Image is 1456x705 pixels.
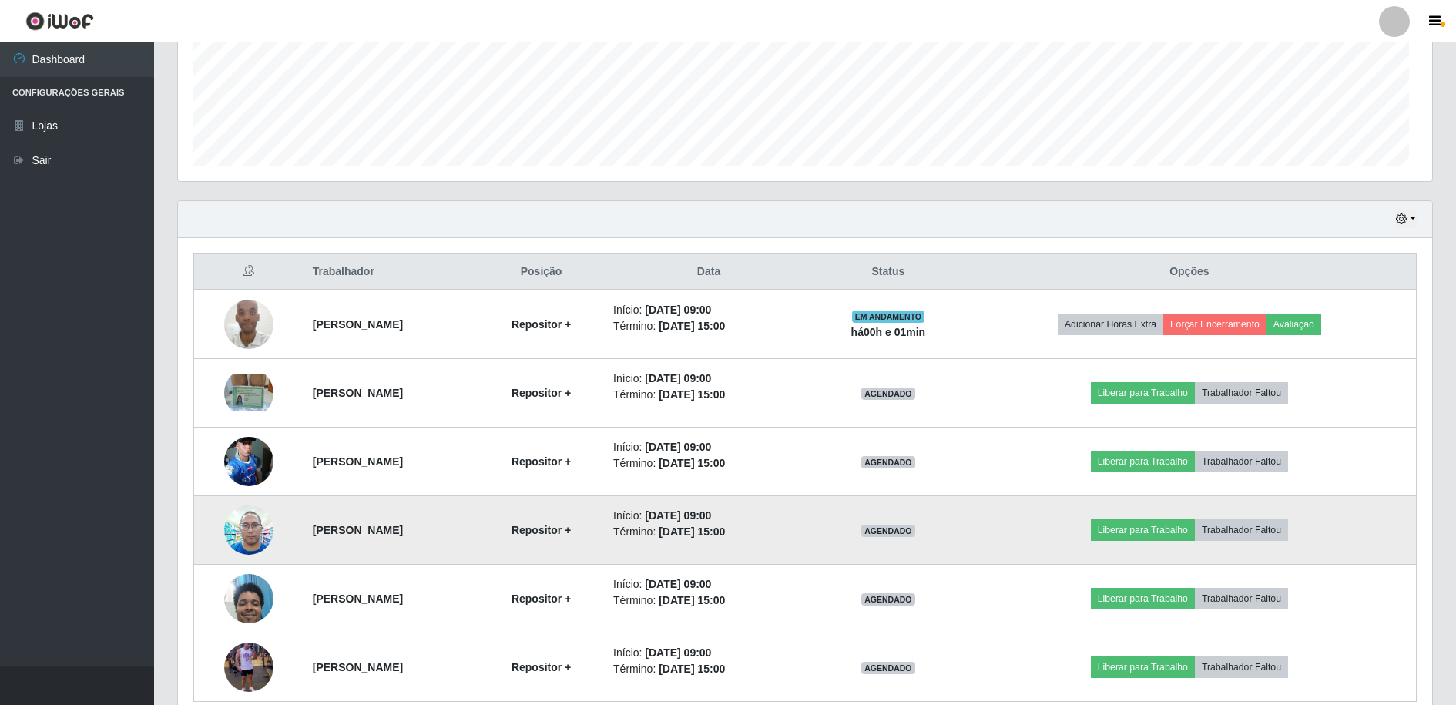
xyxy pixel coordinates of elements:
[645,441,711,453] time: [DATE] 09:00
[1163,314,1266,335] button: Forçar Encerramento
[25,12,94,31] img: CoreUI Logo
[512,455,571,468] strong: Repositor +
[224,291,273,357] img: 1750964642219.jpeg
[613,524,804,540] li: Término:
[313,387,403,399] strong: [PERSON_NAME]
[613,302,804,318] li: Início:
[613,318,804,334] li: Término:
[304,254,478,290] th: Trabalhador
[313,593,403,605] strong: [PERSON_NAME]
[512,387,571,399] strong: Repositor +
[645,646,711,659] time: [DATE] 09:00
[659,594,725,606] time: [DATE] 15:00
[1195,656,1288,678] button: Trabalhador Faltou
[512,661,571,673] strong: Repositor +
[645,304,711,316] time: [DATE] 09:00
[613,455,804,472] li: Término:
[852,311,925,323] span: EM ANDAMENTO
[1195,382,1288,404] button: Trabalhador Faltou
[613,593,804,609] li: Término:
[613,371,804,387] li: Início:
[1091,451,1195,472] button: Liberar para Trabalho
[659,388,725,401] time: [DATE] 15:00
[313,318,403,331] strong: [PERSON_NAME]
[224,566,273,631] img: 1753733512120.jpeg
[613,387,804,403] li: Término:
[851,326,926,338] strong: há 00 h e 01 min
[313,524,403,536] strong: [PERSON_NAME]
[963,254,1417,290] th: Opções
[1058,314,1163,335] button: Adicionar Horas Extra
[613,439,804,455] li: Início:
[814,254,963,290] th: Status
[224,497,273,562] img: 1752581943955.jpeg
[313,661,403,673] strong: [PERSON_NAME]
[659,320,725,332] time: [DATE] 15:00
[645,372,711,384] time: [DATE] 09:00
[1091,382,1195,404] button: Liberar para Trabalho
[478,254,604,290] th: Posição
[861,388,915,400] span: AGENDADO
[645,578,711,590] time: [DATE] 09:00
[1091,588,1195,609] button: Liberar para Trabalho
[224,428,273,494] img: 1752777150518.jpeg
[861,525,915,537] span: AGENDADO
[861,593,915,606] span: AGENDADO
[613,645,804,661] li: Início:
[313,455,403,468] strong: [PERSON_NAME]
[861,662,915,674] span: AGENDADO
[1091,656,1195,678] button: Liberar para Trabalho
[1195,588,1288,609] button: Trabalhador Faltou
[1091,519,1195,541] button: Liberar para Trabalho
[613,661,804,677] li: Término:
[613,508,804,524] li: Início:
[645,509,711,522] time: [DATE] 09:00
[659,457,725,469] time: [DATE] 15:00
[1266,314,1321,335] button: Avaliação
[613,576,804,593] li: Início:
[1195,451,1288,472] button: Trabalhador Faltou
[512,318,571,331] strong: Repositor +
[604,254,814,290] th: Data
[861,456,915,468] span: AGENDADO
[1195,519,1288,541] button: Trabalhador Faltou
[512,524,571,536] strong: Repositor +
[659,663,725,675] time: [DATE] 15:00
[224,374,273,411] img: 1752013122469.jpeg
[659,525,725,538] time: [DATE] 15:00
[512,593,571,605] strong: Repositor +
